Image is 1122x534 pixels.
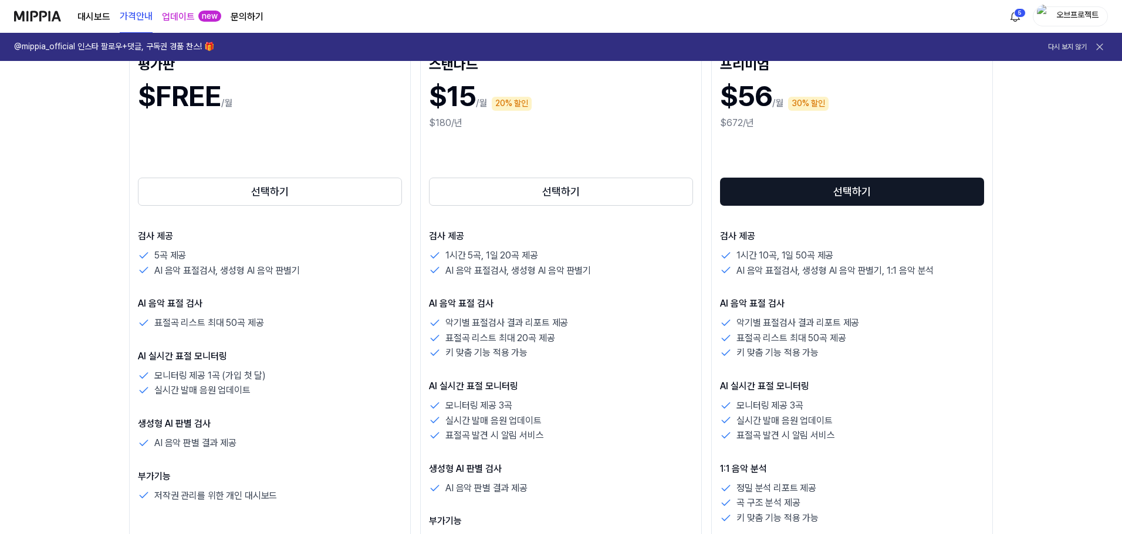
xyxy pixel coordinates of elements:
p: 모니터링 제공 1곡 (가입 첫 달) [154,368,266,383]
p: 악기별 표절검사 결과 리포트 제공 [445,315,568,331]
a: 가격안내 [120,1,153,33]
p: 표절곡 리스트 최대 50곡 제공 [154,315,263,331]
p: AI 음악 판별 결과 제공 [154,436,236,451]
p: 키 맞춤 기능 적용 가능 [736,511,819,526]
p: 표절곡 리스트 최대 20곡 제공 [445,331,555,346]
p: 생성형 AI 판별 검사 [138,417,402,431]
a: 문의하기 [231,10,263,24]
p: /월 [221,96,232,110]
p: 표절곡 발견 시 알림 서비스 [445,428,544,443]
h1: @mippia_official 인스타 팔로우+댓글, 구독권 경품 찬스! 🎁 [14,41,214,53]
p: 부가기능 [138,470,402,484]
p: AI 음악 표절검사, 생성형 AI 음악 판별기, 1:1 음악 분석 [736,263,934,278]
div: 스탠다드 [429,53,693,72]
p: 검사 제공 [429,229,693,243]
p: 부가기능 [429,514,693,528]
p: 생성형 AI 판별 검사 [429,462,693,476]
div: $672/년 [720,116,984,130]
button: 선택하기 [138,178,402,206]
p: AI 음악 표절 검사 [720,297,984,311]
p: AI 실시간 표절 모니터링 [138,349,402,363]
p: AI 음악 표절 검사 [138,297,402,311]
div: $180/년 [429,116,693,130]
p: 표절곡 발견 시 알림 서비스 [736,428,835,443]
button: 알림5 [1006,7,1025,26]
a: 업데이트 [162,10,195,24]
div: 오브프로젝트 [1055,9,1100,22]
div: 30% 할인 [788,97,829,111]
div: new [198,11,221,22]
p: 정밀 분석 리포트 제공 [736,481,816,496]
p: AI 실시간 표절 모니터링 [720,379,984,393]
p: 실시간 발매 음원 업데이트 [445,413,542,428]
h1: $56 [720,77,772,116]
p: 곡 구조 분석 제공 [736,495,800,511]
p: /월 [476,96,487,110]
div: 프리미엄 [720,53,984,72]
a: 선택하기 [138,175,402,208]
p: 모니터링 제공 3곡 [445,398,512,413]
p: AI 음악 표절 검사 [429,297,693,311]
p: AI 음악 표절검사, 생성형 AI 음악 판별기 [154,263,300,278]
img: profile [1037,5,1051,28]
p: AI 실시간 표절 모니터링 [429,379,693,393]
p: 저작권 관리를 위한 개인 대시보드 [154,488,277,504]
a: 선택하기 [429,175,693,208]
p: 1시간 5곡, 1일 20곡 제공 [445,248,538,263]
div: 20% 할인 [492,97,532,111]
p: 검사 제공 [720,229,984,243]
h1: $FREE [138,77,221,116]
p: /월 [772,96,783,110]
p: 검사 제공 [138,229,402,243]
p: AI 음악 표절검사, 생성형 AI 음악 판별기 [445,263,591,278]
a: 선택하기 [720,175,984,208]
p: 키 맞춤 기능 적용 가능 [445,345,528,360]
p: AI 음악 판별 결과 제공 [445,481,528,496]
p: 5곡 제공 [154,248,186,263]
a: 대시보드 [77,10,110,24]
h1: $15 [429,77,476,116]
button: 선택하기 [720,178,984,206]
p: 키 맞춤 기능 적용 가능 [736,345,819,360]
p: 1:1 음악 분석 [720,462,984,476]
button: profile오브프로젝트 [1033,6,1108,26]
p: 표절곡 리스트 최대 50곡 제공 [736,331,846,346]
img: 알림 [1008,9,1022,23]
button: 다시 보지 않기 [1048,42,1087,52]
p: 1시간 10곡, 1일 50곡 제공 [736,248,833,263]
p: 악기별 표절검사 결과 리포트 제공 [736,315,859,331]
div: 평가판 [138,53,402,72]
p: 실시간 발매 음원 업데이트 [154,383,251,398]
p: 모니터링 제공 3곡 [736,398,803,413]
button: 선택하기 [429,178,693,206]
p: 실시간 발매 음원 업데이트 [736,413,833,428]
div: 5 [1014,8,1026,18]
